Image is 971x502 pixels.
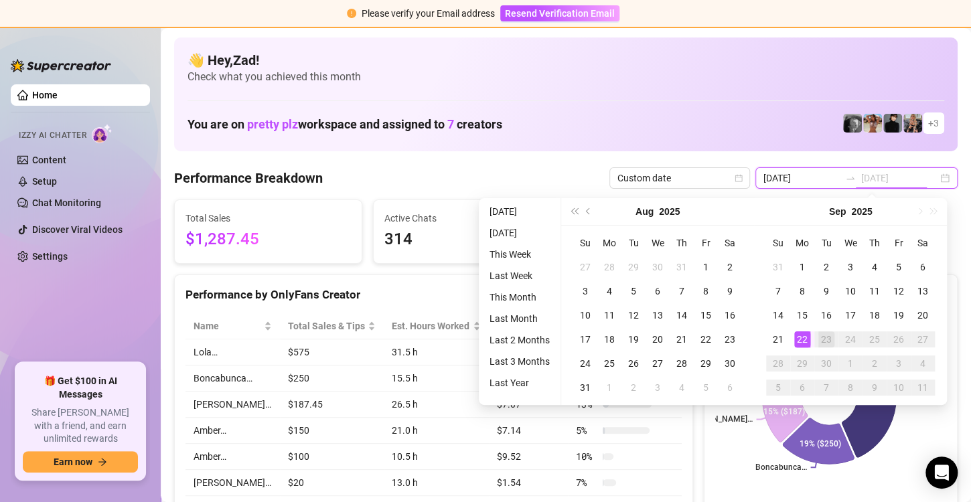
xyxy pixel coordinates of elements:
span: Active Chats [384,211,550,226]
td: 2025-08-29 [694,351,718,375]
img: Violet [903,114,922,133]
td: Lola… [185,339,280,365]
div: 2 [818,259,834,275]
td: 2025-09-20 [911,303,935,327]
td: 2025-10-08 [838,375,863,400]
td: 2025-08-12 [621,303,646,327]
div: 10 [891,380,907,396]
div: 25 [601,355,617,371]
th: We [838,231,863,255]
span: Share [PERSON_NAME] with a friend, and earn unlimited rewards [23,406,138,446]
td: 2025-08-15 [694,303,718,327]
div: 28 [601,259,617,275]
td: 31.5 h [384,339,489,365]
div: 1 [842,355,858,371]
div: 20 [915,307,931,323]
td: 2025-09-03 [838,255,863,279]
button: Last year (Control + left) [567,198,581,225]
td: 2025-08-07 [670,279,694,303]
div: 9 [867,380,883,396]
button: Resend Verification Email [500,5,619,21]
div: 31 [577,380,593,396]
td: 2025-09-21 [766,327,790,351]
div: 7 [770,283,786,299]
td: 2025-09-25 [863,327,887,351]
th: Tu [814,231,838,255]
div: 27 [577,259,593,275]
div: 26 [891,331,907,347]
button: Choose a year [659,198,680,225]
button: Choose a month [636,198,654,225]
td: 2025-10-07 [814,375,838,400]
td: 15.5 h [384,365,489,392]
span: $1,287.45 [185,227,351,252]
div: 6 [650,283,666,299]
h4: 👋 Hey, Zad ! [188,51,944,70]
button: Previous month (PageUp) [581,198,596,225]
span: Custom date [617,168,742,188]
span: exclamation-circle [347,9,356,18]
td: 2025-08-28 [670,351,694,375]
div: 4 [674,380,690,396]
a: Chat Monitoring [32,197,101,208]
div: 15 [698,307,714,323]
td: 2025-09-04 [670,375,694,400]
div: Please verify your Email address [362,6,495,21]
div: 6 [722,380,738,396]
td: 2025-09-27 [911,327,935,351]
td: 2025-08-05 [621,279,646,303]
button: Earn nowarrow-right [23,451,138,473]
div: 24 [842,331,858,347]
div: Open Intercom Messenger [925,456,958,489]
div: 12 [625,307,642,323]
div: 3 [577,283,593,299]
button: Choose a year [851,198,872,225]
div: 17 [577,331,593,347]
span: to [845,173,856,183]
td: 2025-08-02 [718,255,742,279]
td: 2025-09-03 [646,375,670,400]
span: pretty plz [247,117,298,131]
div: 3 [842,259,858,275]
div: 21 [674,331,690,347]
td: 2025-08-03 [573,279,597,303]
a: Content [32,155,66,165]
div: 9 [722,283,738,299]
li: Last Week [484,268,555,284]
div: 21 [770,331,786,347]
td: 2025-08-23 [718,327,742,351]
td: 2025-09-07 [766,279,790,303]
td: 2025-10-10 [887,375,911,400]
th: Mo [597,231,621,255]
span: 7 % [576,475,597,490]
td: 2025-09-16 [814,303,838,327]
th: Th [670,231,694,255]
td: [PERSON_NAME]… [185,470,280,496]
td: 2025-08-06 [646,279,670,303]
td: 2025-10-04 [911,351,935,375]
div: 31 [770,259,786,275]
td: 2025-07-27 [573,255,597,279]
div: 13 [915,283,931,299]
td: 2025-08-01 [694,255,718,279]
div: 25 [867,331,883,347]
text: Boncabunca… [755,463,806,472]
div: 23 [818,331,834,347]
li: [DATE] [484,225,555,241]
td: 2025-09-08 [790,279,814,303]
img: Amber [863,114,882,133]
td: 2025-09-24 [838,327,863,351]
div: 10 [577,307,593,323]
td: Amber… [185,444,280,470]
div: 7 [674,283,690,299]
span: 🎁 Get $100 in AI Messages [23,375,138,401]
a: Setup [32,176,57,187]
th: Sa [911,231,935,255]
div: 30 [818,355,834,371]
li: Last 3 Months [484,353,555,369]
img: Camille [883,114,902,133]
td: 2025-08-19 [621,327,646,351]
th: Fr [694,231,718,255]
td: 2025-07-31 [670,255,694,279]
td: 26.5 h [384,392,489,418]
